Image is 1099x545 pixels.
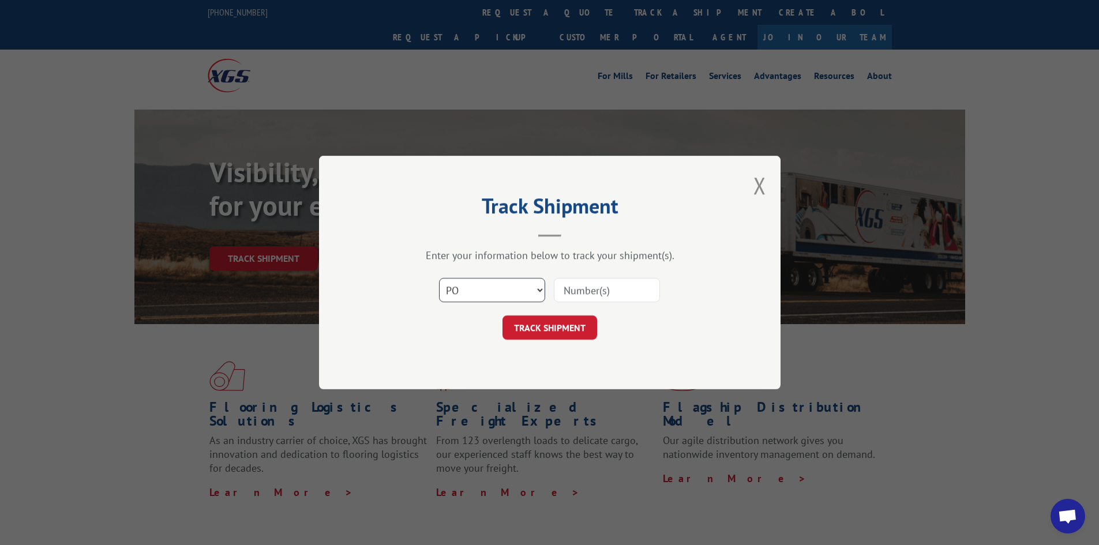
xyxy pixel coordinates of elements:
[554,278,660,302] input: Number(s)
[1051,499,1085,533] a: Open chat
[753,170,766,201] button: Close modal
[377,249,723,262] div: Enter your information below to track your shipment(s).
[377,198,723,220] h2: Track Shipment
[502,315,597,340] button: TRACK SHIPMENT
